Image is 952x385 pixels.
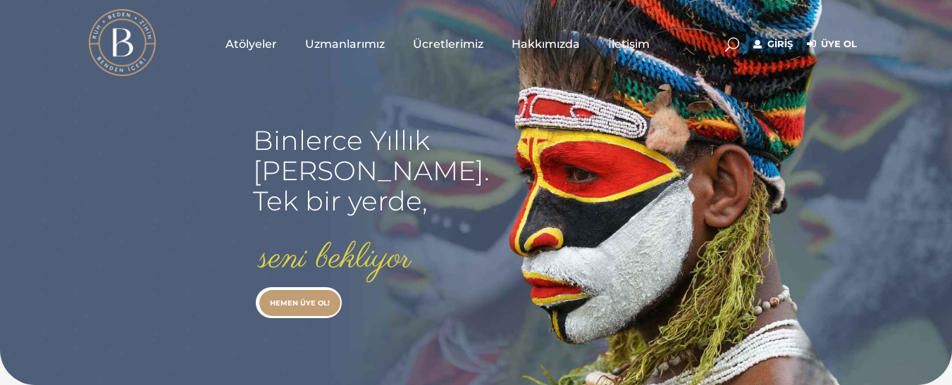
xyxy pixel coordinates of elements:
[594,8,664,79] a: İletişim
[399,8,497,79] a: Ücretlerimiz
[608,36,650,52] span: İletişim
[211,8,291,79] a: Atölyeler
[512,36,580,52] span: Hakkımızda
[807,36,857,53] a: Üye Ol
[259,290,340,316] a: HEMEN ÜYE OL!
[413,36,483,52] span: Ücretlerimiz
[253,125,490,216] rs-layer: Binlerce Yıllık [PERSON_NAME]. Tek bir yerde,
[497,8,594,79] a: Hakkımızda
[291,8,399,79] a: Uzmanlarımız
[753,36,793,53] a: Giriş
[259,239,412,278] rs-layer: seni bekliyor
[305,36,385,52] span: Uzmanlarımız
[225,36,277,52] span: Atölyeler
[89,9,156,76] img: light logo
